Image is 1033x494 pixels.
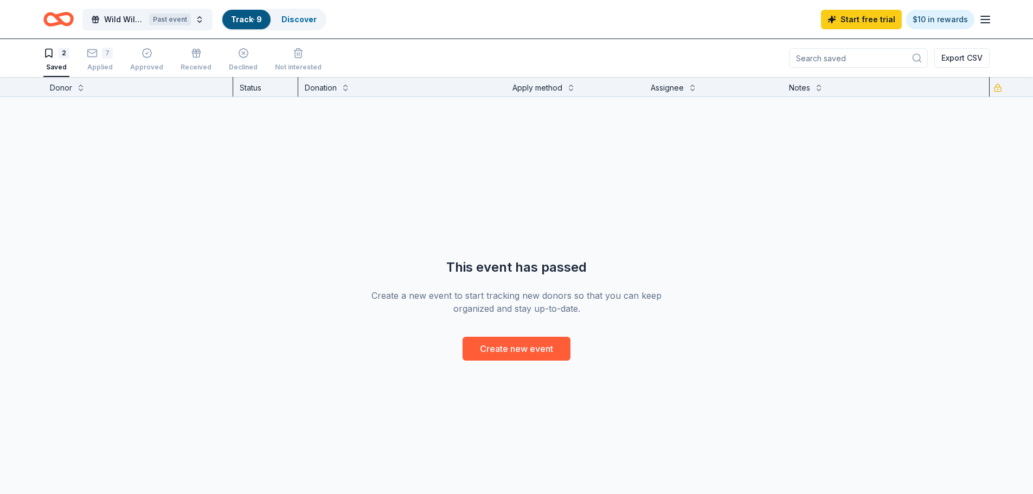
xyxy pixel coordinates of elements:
div: Received [181,63,211,72]
a: Track· 9 [231,15,262,24]
button: Received [181,43,211,77]
input: Search saved [789,48,928,68]
a: Start free trial [821,10,902,29]
div: Notes [789,81,810,94]
a: $10 in rewards [906,10,974,29]
div: Donor [50,81,72,94]
button: Export CSV [934,48,990,68]
div: Applied [87,63,113,72]
button: Wild Wild [PERSON_NAME] ShootPast event [82,9,213,30]
div: Approved [130,63,163,72]
a: Home [43,7,74,32]
div: 7 [102,48,113,59]
button: Approved [130,43,163,77]
button: 2Saved [43,43,69,77]
div: Donation [305,81,337,94]
a: Discover [281,15,317,24]
button: 7Applied [87,43,113,77]
button: Track· 9Discover [221,9,326,30]
div: Status [233,77,298,97]
button: Declined [229,43,258,77]
div: Saved [43,63,69,72]
div: Declined [229,63,258,72]
div: Create a new event to start tracking new donors so that you can keep organized and stay up-to-date. [361,289,673,315]
button: Not interested [275,43,322,77]
div: Past event [149,14,191,25]
div: Not interested [275,63,322,72]
div: Assignee [651,81,684,94]
div: 2 [59,48,69,59]
div: Apply method [512,81,562,94]
span: Wild Wild [PERSON_NAME] Shoot [104,13,145,26]
button: Create new event [463,337,570,361]
div: This event has passed [361,259,673,276]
